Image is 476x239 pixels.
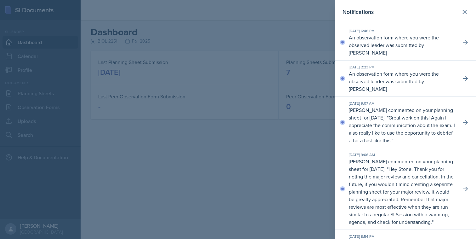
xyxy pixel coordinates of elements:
[349,106,456,144] p: [PERSON_NAME] commented on your planning sheet for [DATE]: " "
[349,28,456,34] div: [DATE] 6:46 PM
[349,166,454,225] p: Hey Stone. Thank you for noting the major review and cancellation. In the future, if you wouldn’t...
[349,34,456,56] p: An observation form where you were the observed leader was submitted by [PERSON_NAME]
[349,158,456,226] p: [PERSON_NAME] commented on your planning sheet for [DATE]: " "
[349,152,456,158] div: [DATE] 9:06 AM
[349,70,456,93] p: An observation form where you were the observed leader was submitted by [PERSON_NAME]
[349,64,456,70] div: [DATE] 2:23 PM
[349,101,456,106] div: [DATE] 9:07 AM
[349,114,455,144] p: Great work on this! Again I appreciate the communication about the exam. I also really like to us...
[343,8,374,16] h2: Notifications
